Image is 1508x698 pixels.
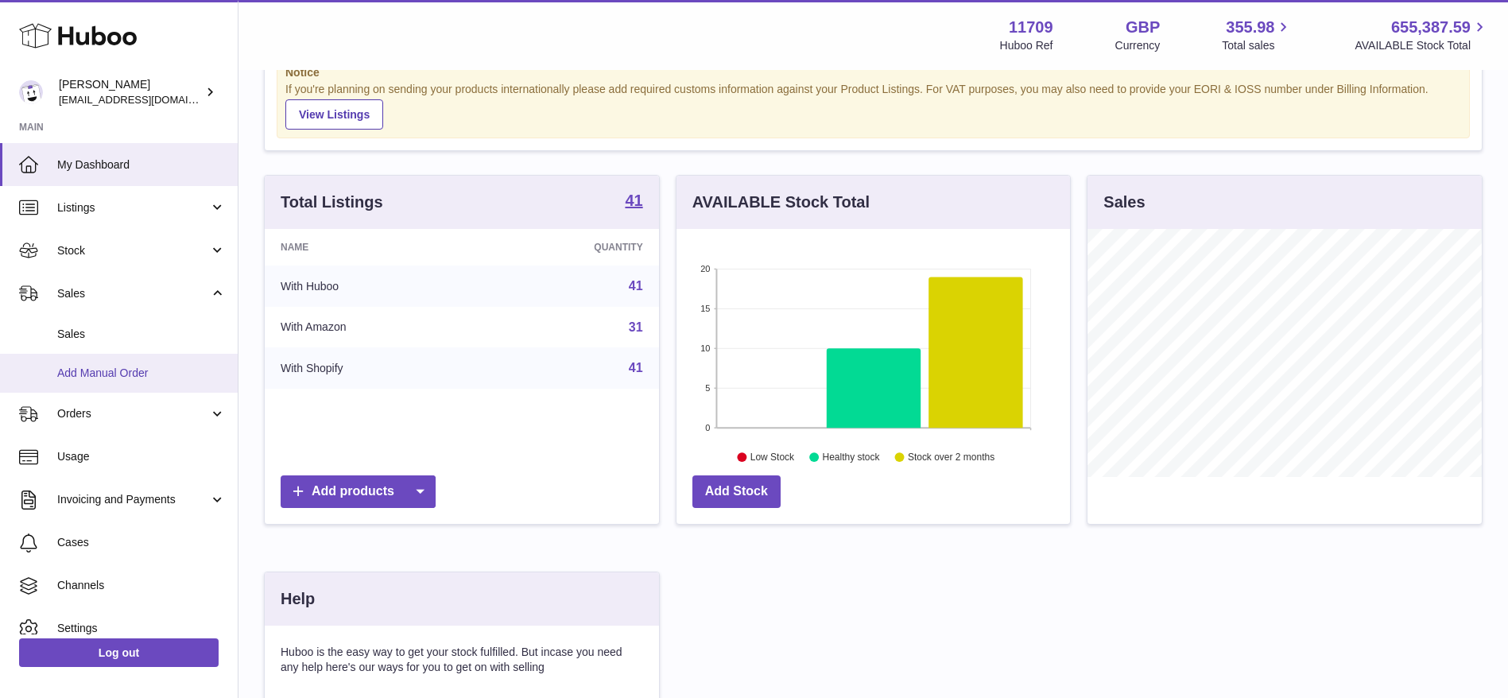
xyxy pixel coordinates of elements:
[265,229,480,266] th: Name
[281,645,643,675] p: Huboo is the easy way to get your stock fulfilled. But incase you need any help here's our ways f...
[59,77,202,107] div: [PERSON_NAME]
[57,406,209,421] span: Orders
[1222,38,1293,53] span: Total sales
[1222,17,1293,53] a: 355.98 Total sales
[281,475,436,508] a: Add products
[629,320,643,334] a: 31
[1391,17,1471,38] span: 655,387.59
[1000,38,1053,53] div: Huboo Ref
[1355,17,1489,53] a: 655,387.59 AVAILABLE Stock Total
[19,80,43,104] img: internalAdmin-11709@internal.huboo.com
[1009,17,1053,38] strong: 11709
[265,347,480,389] td: With Shopify
[1103,192,1145,213] h3: Sales
[285,65,1461,80] strong: Notice
[57,366,226,381] span: Add Manual Order
[700,264,710,273] text: 20
[629,361,643,374] a: 41
[281,192,383,213] h3: Total Listings
[57,200,209,215] span: Listings
[59,93,234,106] span: [EMAIL_ADDRESS][DOMAIN_NAME]
[57,621,226,636] span: Settings
[692,192,870,213] h3: AVAILABLE Stock Total
[908,452,994,463] text: Stock over 2 months
[1226,17,1274,38] span: 355.98
[480,229,658,266] th: Quantity
[1115,38,1161,53] div: Currency
[1355,38,1489,53] span: AVAILABLE Stock Total
[265,307,480,348] td: With Amazon
[700,343,710,353] text: 10
[822,452,880,463] text: Healthy stock
[57,157,226,173] span: My Dashboard
[750,452,795,463] text: Low Stock
[57,535,226,550] span: Cases
[705,383,710,393] text: 5
[285,82,1461,130] div: If you're planning on sending your products internationally please add required customs informati...
[57,286,209,301] span: Sales
[700,304,710,313] text: 15
[625,192,642,208] strong: 41
[57,327,226,342] span: Sales
[57,243,209,258] span: Stock
[705,423,710,432] text: 0
[57,492,209,507] span: Invoicing and Payments
[625,192,642,211] a: 41
[19,638,219,667] a: Log out
[1126,17,1160,38] strong: GBP
[57,578,226,593] span: Channels
[285,99,383,130] a: View Listings
[692,475,781,508] a: Add Stock
[265,266,480,307] td: With Huboo
[281,588,315,610] h3: Help
[57,449,226,464] span: Usage
[629,279,643,293] a: 41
